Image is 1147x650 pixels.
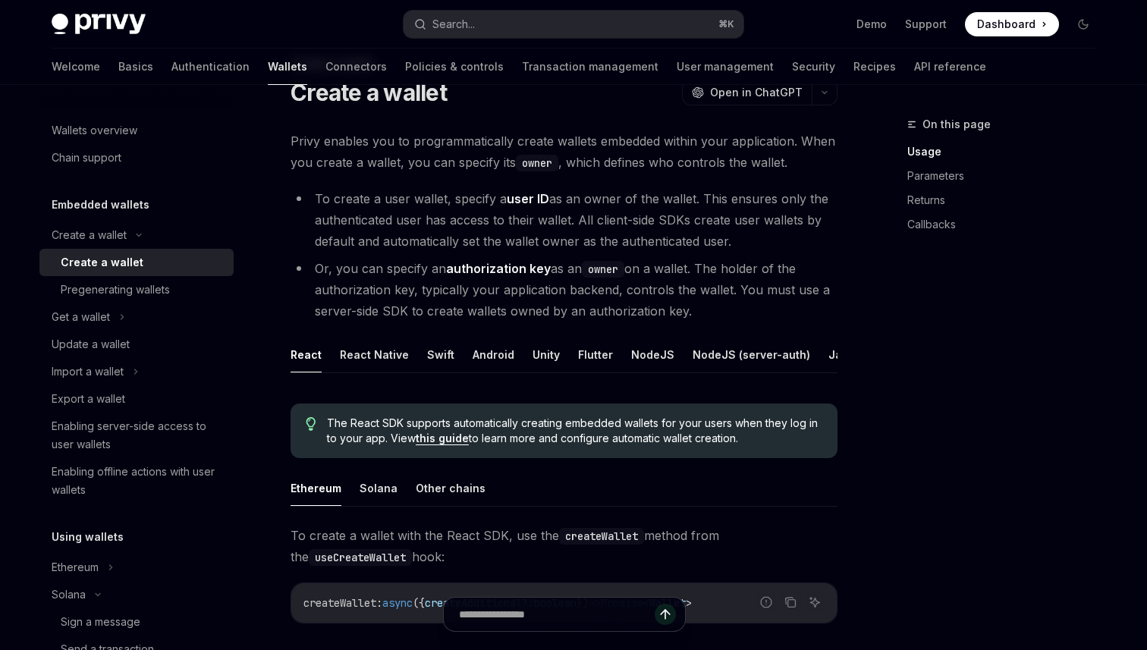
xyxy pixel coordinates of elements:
span: Privy enables you to programmatically create wallets embedded within your application. When you c... [291,130,837,173]
img: dark logo [52,14,146,35]
button: Other chains [416,470,486,506]
button: Report incorrect code [756,592,776,612]
a: Basics [118,49,153,85]
button: Import a wallet [39,358,234,385]
a: Update a wallet [39,331,234,358]
div: Get a wallet [52,308,110,326]
button: React [291,337,322,372]
div: Wallets overview [52,121,137,140]
div: Import a wallet [52,363,124,381]
span: On this page [922,115,991,133]
a: Sign a message [39,608,234,636]
a: Authentication [171,49,250,85]
button: Ethereum [291,470,341,506]
span: Open in ChatGPT [710,85,803,100]
a: Dashboard [965,12,1059,36]
a: Welcome [52,49,100,85]
input: Ask a question... [459,598,655,631]
button: Send message [655,604,676,625]
a: Pregenerating wallets [39,276,234,303]
a: Connectors [325,49,387,85]
div: Pregenerating wallets [61,281,170,299]
code: createWallet [559,528,644,545]
div: Create a wallet [61,253,143,272]
div: Search... [432,15,475,33]
a: Export a wallet [39,385,234,413]
li: To create a user wallet, specify a as an owner of the wallet. This ensures only the authenticated... [291,188,837,252]
a: Transaction management [522,49,658,85]
h5: Using wallets [52,528,124,546]
span: Dashboard [977,17,1035,32]
button: Create a wallet [39,221,234,249]
a: Demo [856,17,887,32]
button: Java [828,337,855,372]
div: Create a wallet [52,226,127,244]
a: User management [677,49,774,85]
a: Recipes [853,49,896,85]
a: Parameters [907,164,1108,188]
code: owner [582,261,624,278]
button: Toggle dark mode [1071,12,1095,36]
div: Solana [52,586,86,604]
span: ⌘ K [718,18,734,30]
div: Sign a message [61,613,140,631]
strong: authorization key [446,261,551,276]
a: Returns [907,188,1108,212]
span: To create a wallet with the React SDK, use the method from the hook: [291,525,837,567]
h1: Create a wallet [291,79,447,106]
button: Copy the contents from the code block [781,592,800,612]
a: Wallets [268,49,307,85]
button: Ethereum [39,554,234,581]
a: Enabling offline actions with user wallets [39,458,234,504]
code: useCreateWallet [309,549,412,566]
div: Enabling server-side access to user wallets [52,417,225,454]
strong: user ID [507,191,549,206]
button: Unity [533,337,560,372]
a: Create a wallet [39,249,234,276]
div: Export a wallet [52,390,125,408]
button: Search...⌘K [404,11,743,38]
button: Solana [39,581,234,608]
button: Swift [427,337,454,372]
li: Or, you can specify an as an on a wallet. The holder of the authorization key, typically your app... [291,258,837,322]
button: Solana [360,470,398,506]
button: React Native [340,337,409,372]
button: Flutter [578,337,613,372]
button: NodeJS [631,337,674,372]
h5: Embedded wallets [52,196,149,214]
a: Chain support [39,144,234,171]
div: Ethereum [52,558,99,576]
div: Chain support [52,149,121,167]
button: NodeJS (server-auth) [693,337,810,372]
button: Ask AI [805,592,825,612]
a: Security [792,49,835,85]
button: Get a wallet [39,303,234,331]
button: Open in ChatGPT [682,80,812,105]
a: API reference [914,49,986,85]
a: Callbacks [907,212,1108,237]
button: Android [473,337,514,372]
a: this guide [416,432,469,445]
svg: Tip [306,417,316,431]
div: Update a wallet [52,335,130,353]
span: The React SDK supports automatically creating embedded wallets for your users when they log in to... [327,416,822,446]
code: owner [516,155,558,171]
a: Wallets overview [39,117,234,144]
a: Enabling server-side access to user wallets [39,413,234,458]
div: Enabling offline actions with user wallets [52,463,225,499]
a: Support [905,17,947,32]
a: Policies & controls [405,49,504,85]
a: Usage [907,140,1108,164]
